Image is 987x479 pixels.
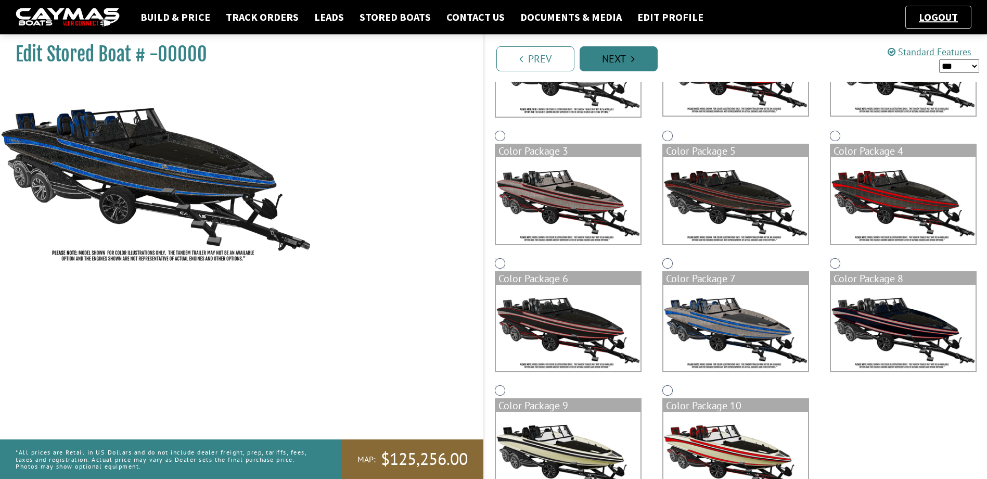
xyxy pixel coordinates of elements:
[357,454,376,465] span: MAP:
[496,272,640,285] div: Color Package 6
[831,272,976,285] div: Color Package 8
[663,285,808,372] img: color_package_368.png
[831,157,976,244] img: color_package_366.png
[496,46,574,71] a: Prev
[441,10,510,24] a: Contact Us
[515,10,627,24] a: Documents & Media
[354,10,436,24] a: Stored Boats
[16,43,457,66] h1: Edit Stored Boat # -00000
[16,444,318,475] p: *All prices are Retail in US Dollars and do not include dealer freight, prep, tariffs, fees, taxe...
[663,399,808,412] div: Color Package 10
[221,10,304,24] a: Track Orders
[914,10,963,23] a: Logout
[663,145,808,157] div: Color Package 5
[831,145,976,157] div: Color Package 4
[580,46,658,71] a: Next
[496,145,640,157] div: Color Package 3
[135,10,215,24] a: Build & Price
[663,272,808,285] div: Color Package 7
[888,46,971,58] a: Standard Features
[663,157,808,244] img: color_package_365.png
[496,285,640,372] img: color_package_367.png
[16,8,120,27] img: caymas-dealer-connect-2ed40d3bc7270c1d8d7ffb4b79bf05adc795679939227970def78ec6f6c03838.gif
[496,157,640,244] img: color_package_364.png
[632,10,709,24] a: Edit Profile
[381,448,468,470] span: $125,256.00
[309,10,349,24] a: Leads
[342,439,483,479] a: MAP:$125,256.00
[831,285,976,372] img: color_package_369.png
[496,399,640,412] div: Color Package 9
